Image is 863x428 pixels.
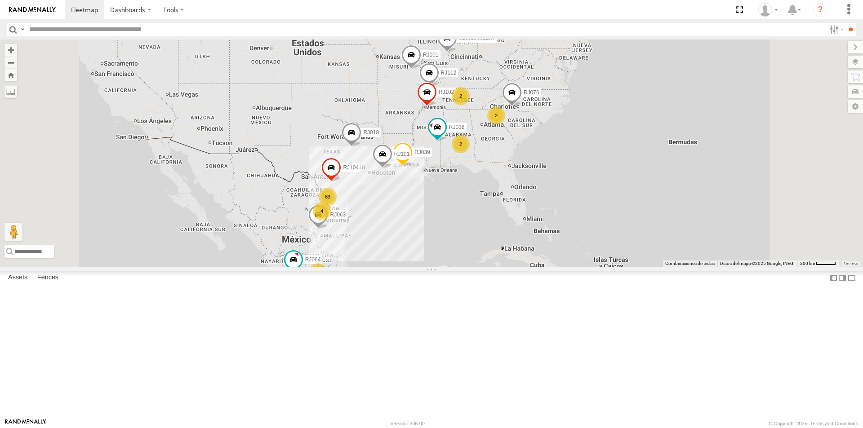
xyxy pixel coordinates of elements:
span: RJ102 [439,89,454,95]
a: Terms and Conditions [810,421,858,426]
button: Zoom Home [4,69,17,81]
div: Version: 306.00 [391,421,425,426]
label: Dock Summary Table to the Left [829,271,838,284]
span: Datos del mapa ©2025 Google, INEGI [720,261,795,266]
button: Escala del mapa: 200 km por 42 píxeles [797,260,839,267]
span: RJ112 [441,70,457,76]
div: 83 [319,188,337,206]
img: rand-logo.svg [9,7,56,13]
span: 200 km [800,261,815,266]
i: ? [813,3,827,17]
label: Dock Summary Table to the Right [838,271,847,284]
span: RJ038 [449,124,465,130]
span: RJ001 [423,52,439,58]
a: Términos (se abre en una nueva pestaña) [844,261,858,265]
label: Hide Summary Table [847,271,856,284]
button: Arrastra al hombrecito al mapa para abrir Street View [4,223,22,241]
div: 2 [452,87,470,105]
button: Zoom in [4,44,17,56]
label: Map Settings [848,100,863,113]
span: RJ076 [524,89,539,96]
button: Combinaciones de teclas [665,260,715,267]
span: RJ039 [414,149,430,155]
span: RJ104 [343,164,359,171]
div: Jose Anaya [755,3,781,17]
label: Search Query [19,23,26,36]
div: 2 [487,106,505,124]
span: RJ064 [305,256,321,263]
span: RJ101 [394,151,410,157]
span: RJ063 [330,212,346,218]
span: RJ018 [363,129,379,136]
button: Zoom out [4,56,17,69]
label: Assets [4,272,32,284]
label: Fences [33,272,63,284]
div: 2 [452,135,470,153]
label: Search Filter Options [826,23,845,36]
a: Visit our Website [5,419,46,428]
div: 3 [309,263,327,281]
label: Measure [4,85,17,98]
div: 4 [313,202,331,220]
div: © Copyright 2025 - [769,421,858,426]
